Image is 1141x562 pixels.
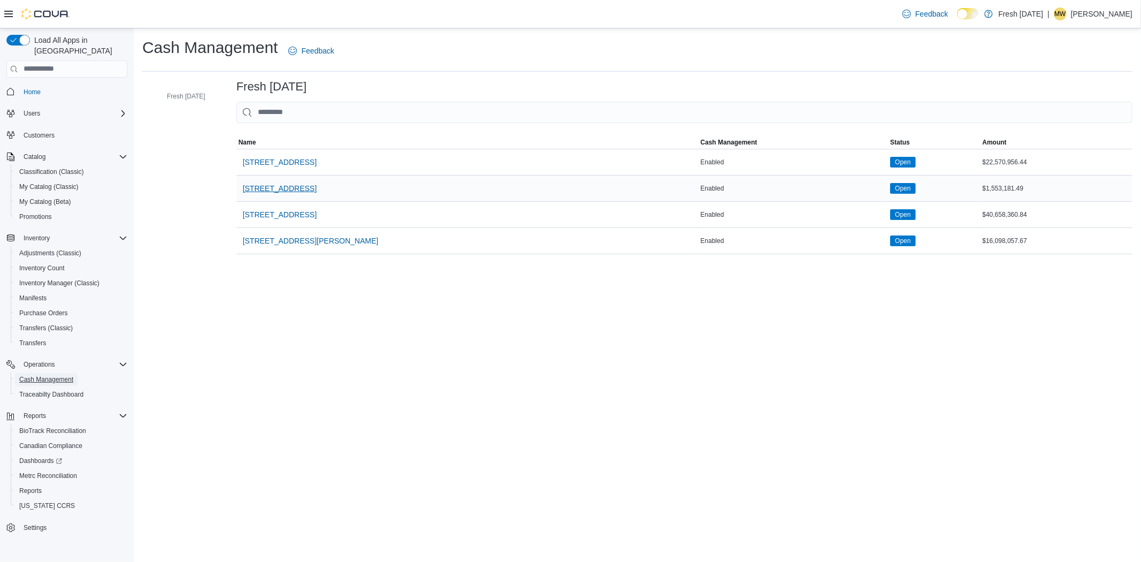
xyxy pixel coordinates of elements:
div: $40,658,360.84 [981,208,1132,221]
a: Manifests [15,292,51,305]
div: $1,553,181.49 [981,182,1132,195]
span: Operations [19,358,127,371]
button: Inventory [19,232,54,245]
span: Transfers (Classic) [19,324,73,332]
button: Inventory Count [11,261,132,276]
span: Classification (Classic) [15,165,127,178]
button: Status [888,136,980,149]
span: Reports [15,484,127,497]
span: Metrc Reconciliation [19,472,77,480]
a: Inventory Count [15,262,69,275]
a: Reports [15,484,46,497]
span: Metrc Reconciliation [15,469,127,482]
span: Customers [19,128,127,142]
a: Inventory Manager (Classic) [15,277,104,290]
a: Dashboards [15,454,66,467]
span: Reports [19,409,127,422]
span: Open [890,183,915,194]
span: Cash Management [701,138,757,147]
button: Customers [2,127,132,143]
button: Reports [19,409,50,422]
span: [STREET_ADDRESS] [243,209,317,220]
span: My Catalog (Classic) [19,183,79,191]
button: Metrc Reconciliation [11,468,132,483]
button: Adjustments (Classic) [11,246,132,261]
span: Promotions [15,210,127,223]
button: [US_STATE] CCRS [11,498,132,513]
p: Fresh [DATE] [998,7,1043,20]
span: Open [895,157,910,167]
a: Feedback [284,40,338,62]
button: Promotions [11,209,132,224]
span: Catalog [19,150,127,163]
span: Canadian Compliance [19,442,82,450]
span: Traceabilty Dashboard [19,390,83,399]
button: Classification (Classic) [11,164,132,179]
span: Customers [24,131,55,140]
span: Transfers [19,339,46,347]
button: Transfers [11,336,132,351]
button: Purchase Orders [11,306,132,321]
img: Cova [21,9,70,19]
span: Open [895,184,910,193]
span: Users [24,109,40,118]
button: Cash Management [699,136,889,149]
button: Fresh [DATE] [152,90,210,103]
span: Name [239,138,256,147]
a: Feedback [898,3,952,25]
a: Settings [19,521,51,534]
span: Home [19,85,127,98]
span: My Catalog (Beta) [19,198,71,206]
p: [PERSON_NAME] [1071,7,1132,20]
span: Users [19,107,127,120]
span: Washington CCRS [15,499,127,512]
span: Manifests [15,292,127,305]
span: Inventory Manager (Classic) [19,279,99,287]
span: My Catalog (Classic) [15,180,127,193]
span: Inventory Manager (Classic) [15,277,127,290]
button: Catalog [2,149,132,164]
button: Home [2,84,132,100]
button: Users [2,106,132,121]
input: This is a search bar. As you type, the results lower in the page will automatically filter. [236,102,1132,123]
div: Enabled [699,156,889,169]
span: Inventory [24,234,50,242]
a: Metrc Reconciliation [15,469,81,482]
span: Open [890,236,915,246]
span: Transfers (Classic) [15,322,127,335]
a: Dashboards [11,453,132,468]
span: Open [895,236,910,246]
span: Fresh [DATE] [167,92,205,101]
button: Cash Management [11,372,132,387]
span: Open [890,209,915,220]
button: Users [19,107,44,120]
span: Settings [19,521,127,534]
span: Adjustments (Classic) [19,249,81,257]
button: My Catalog (Classic) [11,179,132,194]
span: Home [24,88,41,96]
span: Dashboards [19,457,62,465]
button: Catalog [19,150,50,163]
button: Amount [981,136,1132,149]
span: Traceabilty Dashboard [15,388,127,401]
span: Adjustments (Classic) [15,247,127,260]
span: Settings [24,523,47,532]
div: Enabled [699,208,889,221]
div: Maddie Williams [1054,7,1067,20]
a: Cash Management [15,373,78,386]
button: Manifests [11,291,132,306]
span: BioTrack Reconciliation [15,424,127,437]
button: Inventory [2,231,132,246]
span: [STREET_ADDRESS][PERSON_NAME] [243,236,379,246]
span: Feedback [301,45,334,56]
button: Operations [19,358,59,371]
span: Open [895,210,910,219]
span: Load All Apps in [GEOGRAPHIC_DATA] [30,35,127,56]
span: [US_STATE] CCRS [19,502,75,510]
span: Purchase Orders [19,309,68,317]
h3: Fresh [DATE] [236,80,307,93]
span: Purchase Orders [15,307,127,320]
span: [STREET_ADDRESS] [243,183,317,194]
button: BioTrack Reconciliation [11,423,132,438]
span: Classification (Classic) [19,168,84,176]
